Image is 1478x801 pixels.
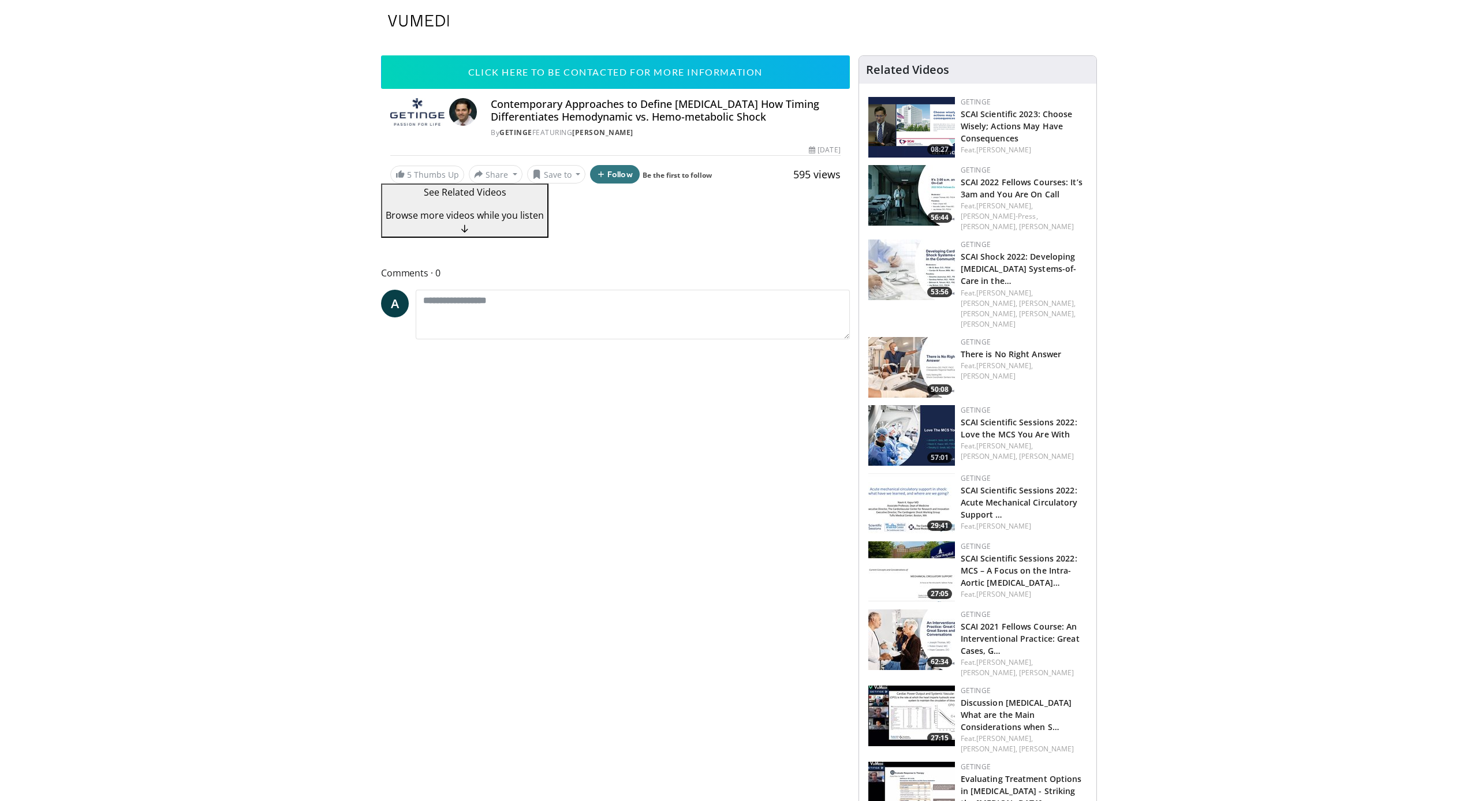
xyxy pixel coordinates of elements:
img: 90f58d93-a5d7-49ad-aa43-30f01da5690c.150x105_q85_crop-smart_upscale.jpg [868,337,955,398]
img: 94c067d0-fbd0-44b0-ad9b-cafd7f856f87.png.150x105_q85_crop-smart_upscale.png [868,97,955,158]
h3: SCAI Shock 2022: Developing Cardiogenic Shock Systems-of-Care in the Community [961,250,1087,286]
a: Getinge [961,239,991,249]
span: 08:27 [927,144,952,155]
h4: Related Videos [866,63,949,77]
img: 111cb448-90dd-42c3-91d8-330301dbafee.150x105_q85_crop-smart_upscale.jpg [868,473,955,534]
a: 27:05 [868,541,955,602]
a: [PERSON_NAME], [976,733,1033,743]
h3: SCAI Scientific Sessions 2022: Acute Mechanical Circulatory Support in Shock - What Have We Learn... [961,484,1087,520]
a: [PERSON_NAME], [976,201,1033,211]
a: [PERSON_NAME], [1019,298,1076,308]
button: Share [469,165,522,184]
img: f729a42b-d85b-4fd7-9067-6e707e7029ee.150x105_q85_crop-smart_upscale.jpg [868,609,955,670]
div: [DATE] [809,145,840,155]
span: 50:08 [927,384,952,395]
a: [PERSON_NAME] [976,521,1031,531]
a: Getinge [961,609,991,619]
a: [PERSON_NAME] [961,371,1016,381]
a: SCAI 2021 Fellows Course: An Interventional Practice: Great Cases, G… [961,621,1080,656]
a: Getinge [961,97,991,107]
span: 57:01 [927,452,952,463]
a: There is No Right Answer [961,349,1061,360]
a: [PERSON_NAME], [976,361,1033,370]
a: [PERSON_NAME] [1019,744,1074,754]
img: VuMedi Logo [388,15,449,27]
img: c0ebe02f-67c4-4b0f-ba7d-2e1a3202c90d.150x105_q85_crop-smart_upscale.jpg [868,239,955,300]
div: Feat. [961,657,1087,678]
p: See Related Videos [386,185,544,199]
a: [PERSON_NAME], [976,441,1033,451]
h4: Contemporary Approaches to Define [MEDICAL_DATA] How Timing Differentiates Hemodynamic vs. Hemo-m... [491,98,841,123]
a: [PERSON_NAME], [976,657,1033,667]
a: 62:34 [868,609,955,670]
a: [PERSON_NAME] [572,128,633,137]
div: Feat. [961,361,1087,381]
a: [PERSON_NAME], [961,222,1017,231]
a: [PERSON_NAME], [961,668,1017,678]
button: Save to [527,165,586,184]
div: Feat. [961,441,1087,462]
span: 595 views [793,167,841,181]
span: 62:34 [927,657,952,667]
a: Getinge [961,165,991,175]
span: 5 [407,169,412,180]
a: Getinge [961,541,991,551]
a: [PERSON_NAME], [961,744,1017,754]
a: 08:27 [868,97,955,158]
img: Avatar [449,98,477,126]
a: [PERSON_NAME], [976,288,1033,298]
a: [PERSON_NAME], [961,309,1017,319]
a: 27:15 [868,686,955,746]
a: [PERSON_NAME] [976,145,1031,155]
a: Getinge [961,686,991,695]
a: 56:44 [868,165,955,226]
a: SCAI Scientific Sessions 2022: Love the MCS You Are With [961,417,1077,440]
a: Getinge [961,405,991,415]
a: SCAI Scientific Sessions 2022: MCS – A Focus on the Intra-Aortic [MEDICAL_DATA]… [961,553,1077,588]
a: [PERSON_NAME] [1019,222,1074,231]
a: SCAI 2022 Fellows Courses: It’s 3am and You Are On Call [961,177,1083,200]
a: [PERSON_NAME], [961,451,1017,461]
span: Browse more videos while you listen [386,209,544,222]
span: Comments 0 [381,265,850,280]
img: 28a9a8a3-2697-4da7-9f8b-99ba5dd5cdd6.150x105_q85_crop-smart_upscale.jpg [868,541,955,602]
img: 1cdba147-762c-4ae6-87f6-4543db086b1e.150x105_q85_crop-smart_upscale.jpg [868,405,955,466]
img: e8daee4d-a36d-4827-8df9-dfb64e2e39e9.150x105_q85_crop-smart_upscale.jpg [868,686,955,746]
a: Getinge [961,337,991,347]
button: Click here to be contacted for more information [381,55,850,89]
a: [PERSON_NAME] [961,319,1016,329]
a: [PERSON_NAME], [961,298,1017,308]
a: 57:01 [868,405,955,466]
div: Feat. [961,733,1087,754]
a: SCAI Scientific Sessions 2022: Acute Mechanical Circulatory Support … [961,485,1078,520]
a: Discussion [MEDICAL_DATA] What are the Main Considerations when S… [961,697,1072,732]
button: See Related Videos Browse more videos while you listen [381,184,548,238]
div: Feat. [961,589,1087,600]
a: SCAI Shock 2022: Developing [MEDICAL_DATA] Systems-of-Care in the… [961,251,1077,286]
div: Feat. [961,288,1087,330]
h3: Discussion Cardiogenic Shock What are the Main Considerations when Selecting a Therapy [961,696,1087,732]
h3: SCAI Scientific Sessions 2022: MCS – A Focus on the Intra-Aortic Balloon Pump [961,552,1087,588]
span: 27:15 [927,733,952,743]
img: b49f30ca-83ce-45cb-80d3-f5d030246eb8.150x105_q85_crop-smart_upscale.jpg [868,165,955,226]
h3: SCAI 2021 Fellows Course: An Interventional Practice: Great Cases, Great Saves and Difficult Conv... [961,620,1087,656]
span: 56:44 [927,212,952,223]
a: A [381,290,409,317]
span: 29:41 [927,521,952,531]
div: By FEATURING [491,128,841,138]
span: 27:05 [927,589,952,599]
a: 5 Thumbs Up [390,166,464,184]
a: [PERSON_NAME]-Press, [961,211,1038,221]
div: Feat. [961,521,1087,531]
a: Be the first to follow [643,170,712,180]
a: Getinge [961,762,991,772]
a: Getinge [499,128,532,137]
a: [PERSON_NAME] [1019,668,1074,678]
div: Feat. [961,201,1087,232]
button: Follow [590,165,640,184]
a: [PERSON_NAME] [1019,451,1074,461]
a: [PERSON_NAME] [976,589,1031,599]
img: Getinge [390,98,445,126]
a: [PERSON_NAME], [1019,309,1076,319]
